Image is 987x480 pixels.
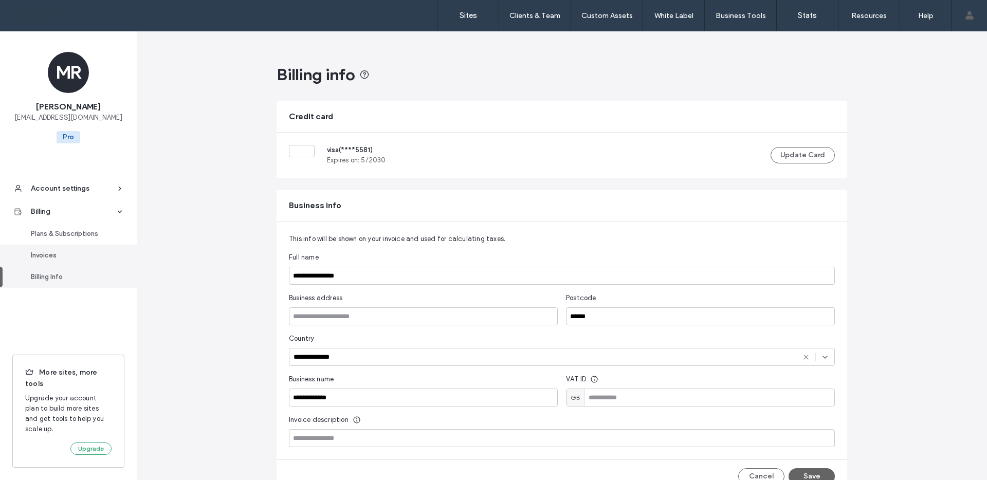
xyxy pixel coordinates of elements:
[289,200,341,211] span: Business info
[277,64,355,85] span: Billing info
[31,207,115,217] div: Billing
[327,155,386,165] span: Expires on: 5 / 2030
[566,389,584,406] div: GB
[25,367,112,389] span: More sites, more tools
[460,11,477,20] label: Sites
[716,11,766,20] label: Business Tools
[289,293,342,303] span: Business address
[566,293,596,303] span: Postcode
[31,229,115,239] div: Plans & Subscriptions
[36,101,101,113] span: [PERSON_NAME]
[654,11,693,20] label: White Label
[48,52,89,93] div: MR
[289,374,334,384] span: Business name
[581,11,633,20] label: Custom Assets
[31,183,115,194] div: Account settings
[918,11,934,20] label: Help
[31,250,115,261] div: Invoices
[57,131,80,143] span: Pro
[851,11,887,20] label: Resources
[566,374,586,384] span: VAT ID
[289,235,507,243] span: This info will be shown on your invoice and used for calculating taxes.
[24,7,45,16] span: Help
[771,147,835,163] button: Update Card
[25,393,112,434] span: Upgrade your account plan to build more sites and get tools to help you scale up.
[289,111,333,122] span: Credit card
[14,113,122,123] span: [EMAIL_ADDRESS][DOMAIN_NAME]
[509,11,560,20] label: Clients & Team
[289,334,314,344] span: Country
[798,11,817,20] label: Stats
[289,252,319,263] span: Full name
[289,415,349,425] span: Invoice description
[31,272,115,282] div: Billing Info
[70,442,112,455] button: Upgrade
